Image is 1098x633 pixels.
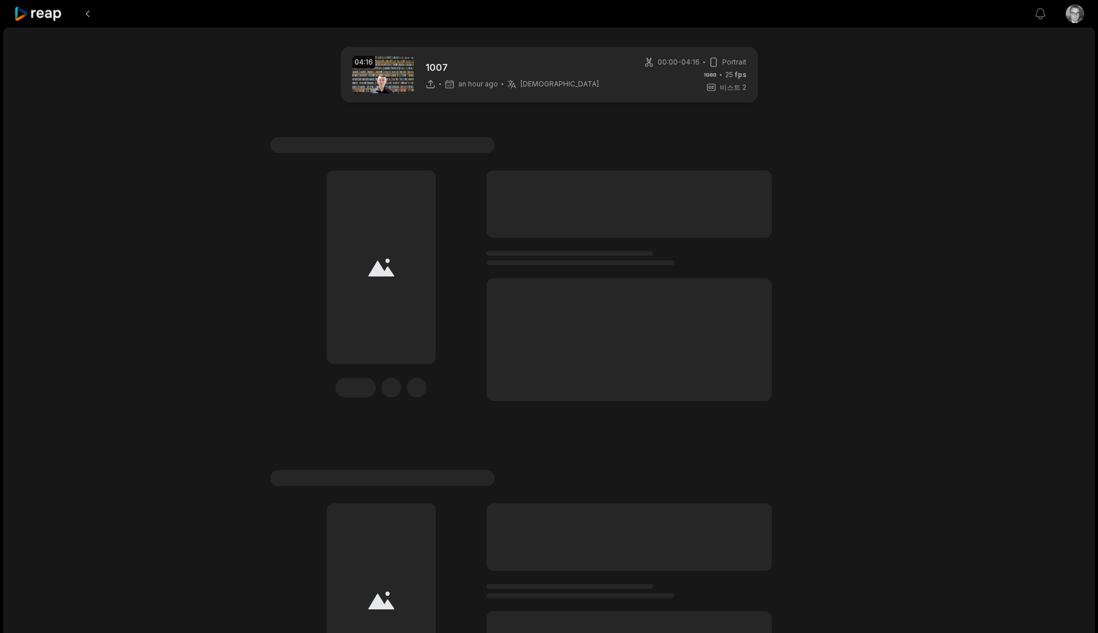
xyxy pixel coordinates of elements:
div: 04:16 [352,56,375,69]
span: [DEMOGRAPHIC_DATA] [520,79,599,89]
span: #1 Lorem ipsum dolor sit amet consecteturs [270,137,495,153]
span: 00:00 - 04:16 [658,57,700,67]
span: Portrait [722,57,746,67]
span: 비스트 2 [720,82,746,93]
span: an hour ago [458,79,498,89]
p: 1007 [425,60,599,74]
span: fps [735,70,746,79]
span: #1 Lorem ipsum dolor sit amet consecteturs [270,470,495,486]
span: 25 [725,70,746,80]
div: Edit [335,378,376,397]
